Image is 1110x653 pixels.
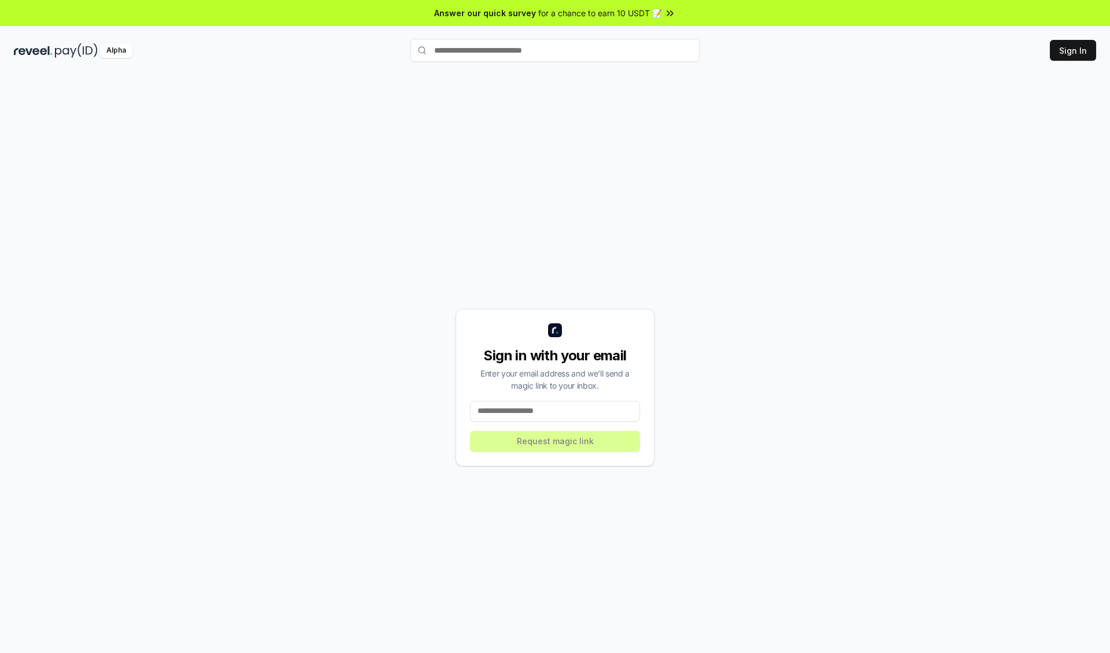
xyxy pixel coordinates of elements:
span: Answer our quick survey [434,7,536,19]
img: logo_small [548,323,562,337]
img: pay_id [55,43,98,58]
img: reveel_dark [14,43,53,58]
div: Alpha [100,43,132,58]
div: Sign in with your email [470,346,640,365]
span: for a chance to earn 10 USDT 📝 [538,7,662,19]
div: Enter your email address and we’ll send a magic link to your inbox. [470,367,640,392]
button: Sign In [1050,40,1096,61]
